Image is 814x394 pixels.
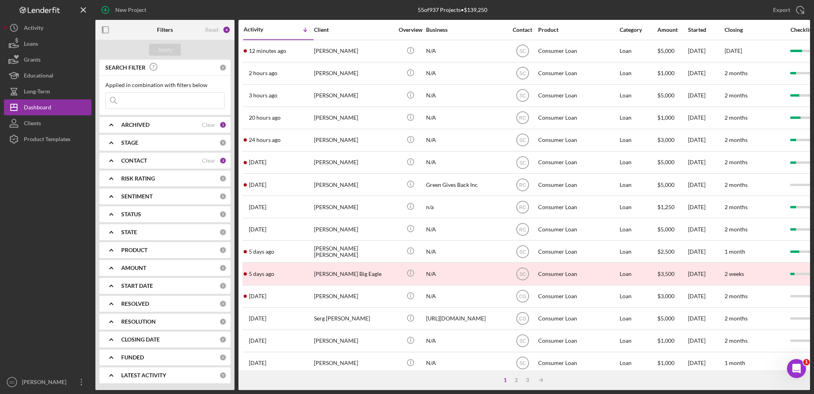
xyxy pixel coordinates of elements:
[725,47,742,54] time: [DATE]
[219,246,227,254] div: 0
[121,122,149,128] b: ARCHIVED
[538,241,618,262] div: Consumer Loan
[508,27,537,33] div: Contact
[157,27,173,33] b: Filters
[725,70,748,76] time: 2 months
[725,181,748,188] time: 2 months
[13,173,124,188] div: Help [PERSON_NAME] understand how they’re doing:
[725,337,748,344] time: 2 months
[4,20,91,36] button: Activity
[121,175,155,182] b: RISK RATING
[121,318,156,325] b: RESOLUTION
[121,229,137,235] b: STATE
[688,196,724,217] div: [DATE]
[24,83,50,101] div: Long-Term
[620,196,657,217] div: Loan
[688,85,724,106] div: [DATE]
[24,131,70,149] div: Product Templates
[24,52,41,70] div: Grants
[219,264,227,272] div: 0
[538,174,618,195] div: Consumer Loan
[519,294,526,299] text: CG
[657,85,687,106] div: $5,000
[4,374,91,390] button: SC[PERSON_NAME]
[105,64,145,71] b: SEARCH FILTER
[538,263,618,284] div: Consumer Loan
[24,36,38,54] div: Loans
[13,86,124,124] div: Resource LinksResource links are an opportunity to support your clients with…
[426,330,506,351] div: N/A
[314,219,393,240] div: [PERSON_NAME]
[538,330,618,351] div: Consumer Loan
[426,63,506,84] div: N/A
[39,10,99,18] p: The team can also help
[657,330,687,351] div: $1,000
[519,204,526,210] text: RC
[538,27,618,33] div: Product
[657,152,687,173] div: $5,000
[314,107,393,128] div: [PERSON_NAME]
[24,115,41,133] div: Clients
[249,48,286,54] time: 2025-08-27 18:01
[24,68,53,85] div: Educational
[688,219,724,240] div: [DATE]
[105,82,225,88] div: Applied in combination with filters below
[314,27,393,33] div: Client
[38,254,44,260] button: Upload attachment
[657,41,687,62] div: $5,000
[620,41,657,62] div: Loan
[16,214,108,221] div: Thanks for letting us know
[249,315,266,322] time: 2025-08-17 02:15
[21,92,116,101] div: Resource Links
[121,157,147,164] b: CONTACT
[249,360,266,366] time: 2025-08-15 14:10
[519,93,526,99] text: SC
[314,41,393,62] div: [PERSON_NAME]
[12,254,19,260] button: Emoji picker
[6,168,153,194] div: Operator says…
[314,330,393,351] div: [PERSON_NAME]
[657,63,687,84] div: $1,000
[426,353,506,374] div: N/A
[657,241,687,262] div: $2,500
[620,353,657,374] div: Loan
[314,263,393,284] div: [PERSON_NAME] Big Eagle
[4,83,91,99] button: Long-Term
[121,301,149,307] b: RESOLVED
[519,182,526,188] text: RC
[620,27,657,33] div: Category
[538,286,618,307] div: Consumer Loan
[688,27,724,33] div: Started
[121,354,144,361] b: FUNDED
[25,254,31,260] button: Gif picker
[620,63,657,84] div: Loan
[426,241,506,262] div: N/A
[202,122,215,128] div: Clear
[50,254,57,260] button: Start recording
[219,336,227,343] div: 0
[657,308,687,329] div: $5,000
[4,52,91,68] button: Grants
[725,114,748,121] time: 2 months
[511,377,522,383] div: 2
[219,211,227,218] div: 0
[657,27,687,33] div: Amount
[219,318,227,325] div: 0
[249,271,274,277] time: 2025-08-22 17:55
[688,286,724,307] div: [DATE]
[538,353,618,374] div: Consumer Loan
[725,92,748,99] time: 2 months
[13,138,124,146] div: [PERSON_NAME]
[249,182,266,188] time: 2025-08-25 21:59
[522,377,533,383] div: 3
[538,219,618,240] div: Consumer Loan
[158,44,172,56] div: Apply
[688,152,724,173] div: [DATE]
[121,140,138,146] b: STAGE
[9,380,14,384] text: SC
[219,175,227,182] div: 0
[725,226,748,233] time: 2 months
[4,131,91,147] button: Product Templates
